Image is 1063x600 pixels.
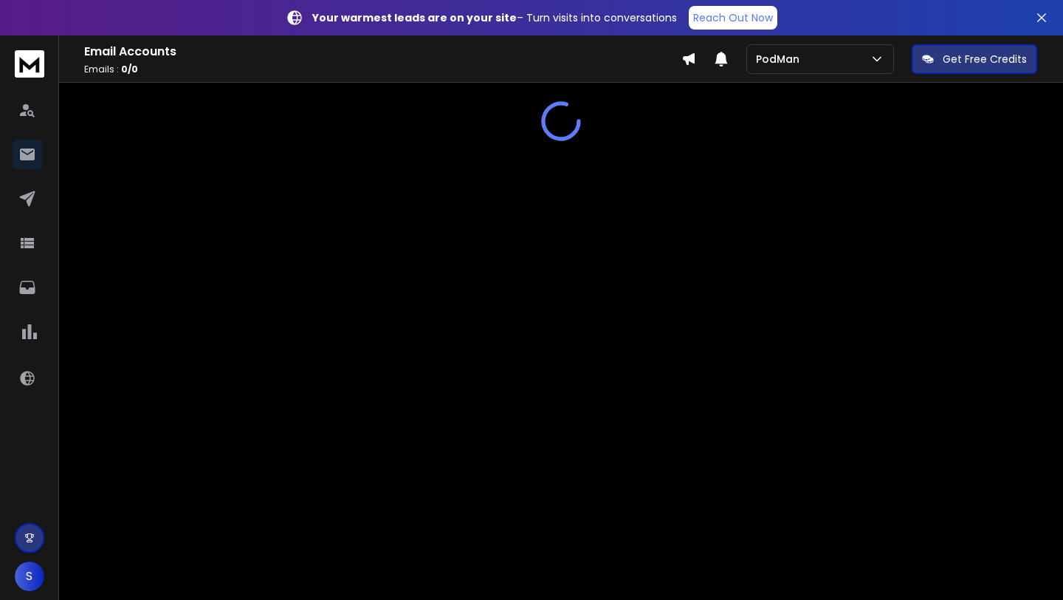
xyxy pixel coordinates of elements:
img: logo [15,50,44,78]
p: – Turn visits into conversations [312,10,677,25]
p: Emails : [84,64,681,75]
a: Reach Out Now [689,6,777,30]
button: S [15,562,44,591]
strong: Your warmest leads are on your site [312,10,517,25]
h1: Email Accounts [84,43,681,61]
p: Reach Out Now [693,10,773,25]
p: Get Free Credits [943,52,1027,67]
button: Get Free Credits [912,44,1037,74]
p: PodMan [756,52,805,67]
span: 0 / 0 [121,63,138,75]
